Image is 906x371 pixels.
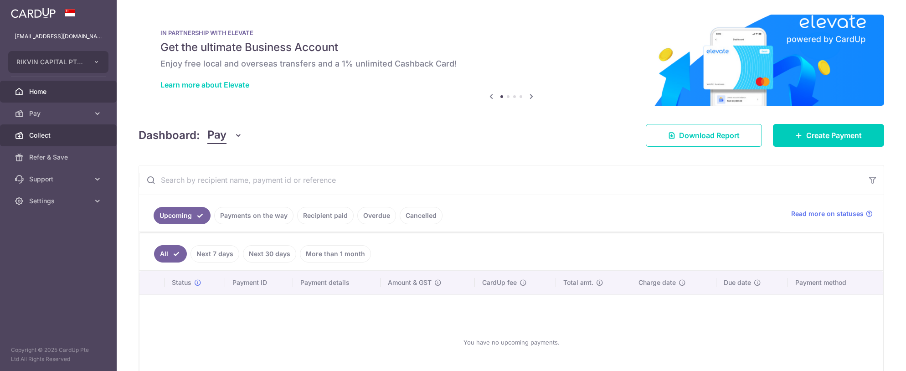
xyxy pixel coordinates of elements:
span: RIKVIN CAPITAL PTE. LTD. [16,57,84,67]
a: Recipient paid [297,207,354,224]
p: [EMAIL_ADDRESS][DOMAIN_NAME] [15,32,102,41]
span: Amount & GST [388,278,432,287]
span: CardUp fee [482,278,517,287]
a: Upcoming [154,207,211,224]
a: Next 30 days [243,245,296,263]
p: IN PARTNERSHIP WITH ELEVATE [160,29,862,36]
h5: Get the ultimate Business Account [160,40,862,55]
span: Create Payment [806,130,862,141]
span: Home [29,87,89,96]
a: Download Report [646,124,762,147]
button: RIKVIN CAPITAL PTE. LTD. [8,51,108,73]
img: CardUp [11,7,56,18]
h4: Dashboard: [139,127,200,144]
span: Refer & Save [29,153,89,162]
a: All [154,245,187,263]
input: Search by recipient name, payment id or reference [139,165,862,195]
span: Pay [207,127,226,144]
span: Pay [29,109,89,118]
span: Settings [29,196,89,206]
a: Overdue [357,207,396,224]
a: Cancelled [400,207,443,224]
a: Learn more about Elevate [160,80,249,89]
span: Download Report [679,130,740,141]
a: Next 7 days [190,245,239,263]
a: Read more on statuses [791,209,873,218]
span: Status [172,278,191,287]
h6: Enjoy free local and overseas transfers and a 1% unlimited Cashback Card! [160,58,862,69]
span: Collect [29,131,89,140]
img: Renovation banner [139,15,884,106]
a: More than 1 month [300,245,371,263]
a: Payments on the way [214,207,293,224]
span: Due date [724,278,751,287]
th: Payment details [293,271,381,294]
button: Pay [207,127,242,144]
span: Charge date [638,278,676,287]
th: Payment ID [225,271,293,294]
span: Read more on statuses [791,209,864,218]
a: Create Payment [773,124,884,147]
span: Support [29,175,89,184]
span: Total amt. [563,278,593,287]
th: Payment method [788,271,883,294]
